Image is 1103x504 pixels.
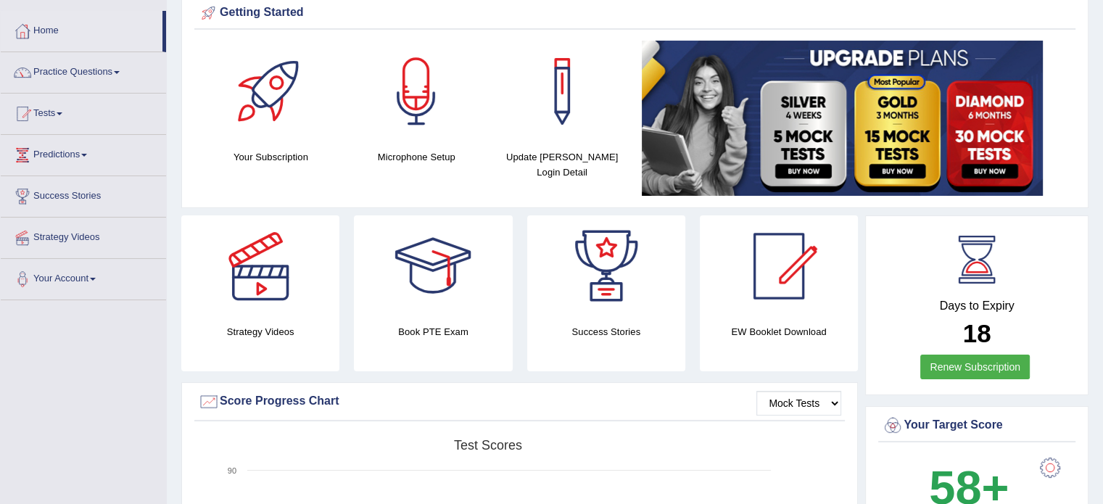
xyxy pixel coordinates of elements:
[351,149,482,165] h4: Microphone Setup
[181,324,339,339] h4: Strategy Videos
[642,41,1043,196] img: small5.jpg
[1,52,166,88] a: Practice Questions
[527,324,685,339] h4: Success Stories
[198,2,1072,24] div: Getting Started
[198,391,841,413] div: Score Progress Chart
[1,176,166,212] a: Success Stories
[205,149,336,165] h4: Your Subscription
[1,11,162,47] a: Home
[1,218,166,254] a: Strategy Videos
[1,135,166,171] a: Predictions
[497,149,628,180] h4: Update [PERSON_NAME] Login Detail
[882,415,1072,437] div: Your Target Score
[454,438,522,453] tspan: Test scores
[228,466,236,475] text: 90
[354,324,512,339] h4: Book PTE Exam
[882,299,1072,313] h4: Days to Expiry
[963,319,991,347] b: 18
[700,324,858,339] h4: EW Booklet Download
[1,259,166,295] a: Your Account
[920,355,1030,379] a: Renew Subscription
[1,94,166,130] a: Tests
